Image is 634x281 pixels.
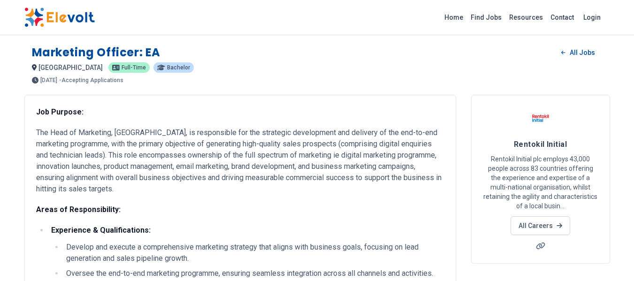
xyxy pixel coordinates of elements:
span: Full-time [122,65,146,70]
img: Rentokil Initial [529,106,552,130]
span: Bachelor [167,65,190,70]
a: Contact [547,10,578,25]
a: Resources [505,10,547,25]
p: Rentokil Initial plc employs 43,000 people across 83 countries offering the experience and expert... [483,154,598,211]
a: All Careers [511,216,570,235]
strong: Areas of Responsibility: [36,205,121,214]
a: Find Jobs [467,10,505,25]
img: Elevolt [24,8,95,27]
strong: Job Purpose: [36,107,84,116]
span: Rentokil Initial [514,140,567,149]
p: The Head of Marketing, [GEOGRAPHIC_DATA], is responsible for the strategic development and delive... [36,127,444,195]
span: [GEOGRAPHIC_DATA] [38,64,103,71]
a: All Jobs [554,46,602,60]
li: Develop and execute a comprehensive marketing strategy that aligns with business goals, focusing ... [63,242,444,264]
p: - Accepting Applications [59,77,123,83]
strong: Experience & Qualifications: [51,226,151,235]
li: Oversee the end-to-end marketing programme, ensuring seamless integration across all channels and... [63,268,444,279]
h1: Marketing Officer: EA [32,45,161,60]
span: [DATE] [40,77,57,83]
a: Login [578,8,606,27]
a: Home [441,10,467,25]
